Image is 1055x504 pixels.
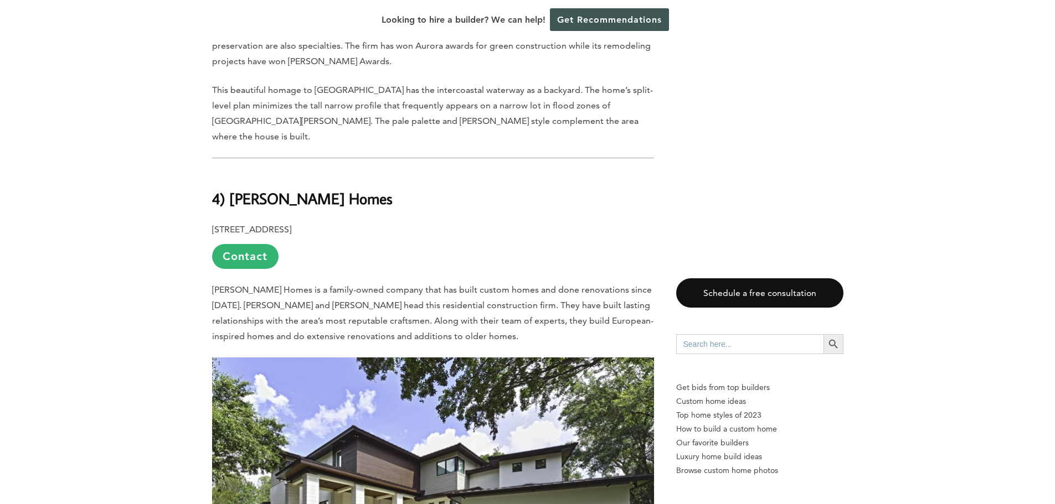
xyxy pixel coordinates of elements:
a: Top home styles of 2023 [676,408,843,422]
iframe: Drift Widget Chat Controller [842,424,1042,491]
a: Get Recommendations [550,8,669,31]
svg: Search [827,338,840,350]
a: Schedule a free consultation [676,278,843,308]
input: Search here... [676,334,824,354]
a: Custom home ideas [676,394,843,408]
span: This beautiful homage to [GEOGRAPHIC_DATA] has the intercoastal waterway as a backyard. The home’... [212,85,653,142]
a: Luxury home build ideas [676,450,843,464]
a: How to build a custom home [676,422,843,436]
a: Our favorite builders [676,436,843,450]
span: [PERSON_NAME] Homes is a family-owned company that has built custom homes and done renovations si... [212,284,653,341]
p: [STREET_ADDRESS] [212,222,654,269]
a: Browse custom home photos [676,464,843,477]
span: The firm’s homes can be found in and around [GEOGRAPHIC_DATA]. Beach homes, Italianate villas, an... [212,9,651,66]
p: Get bids from top builders [676,381,843,394]
b: 4) [PERSON_NAME] Homes [212,189,393,208]
a: Contact [212,244,279,269]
